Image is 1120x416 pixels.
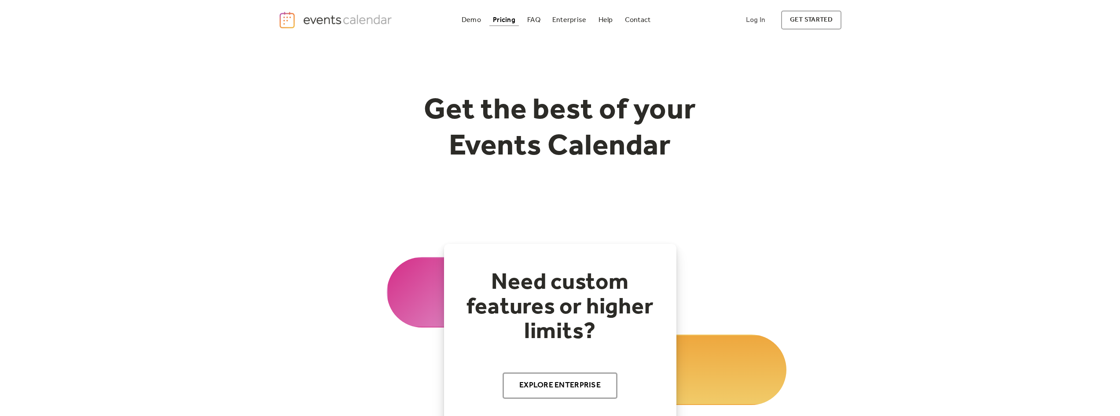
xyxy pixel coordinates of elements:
[489,14,519,26] a: Pricing
[599,18,613,22] div: Help
[549,14,590,26] a: Enterprise
[625,18,651,22] div: Contact
[552,18,586,22] div: Enterprise
[595,14,617,26] a: Help
[524,14,544,26] a: FAQ
[458,14,485,26] a: Demo
[781,11,841,29] a: get started
[462,18,481,22] div: Demo
[621,14,654,26] a: Contact
[493,18,515,22] div: Pricing
[527,18,540,22] div: FAQ
[462,270,659,344] h2: Need custom features or higher limits?
[737,11,774,29] a: Log In
[503,372,617,399] a: Explore Enterprise
[391,93,729,165] h1: Get the best of your Events Calendar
